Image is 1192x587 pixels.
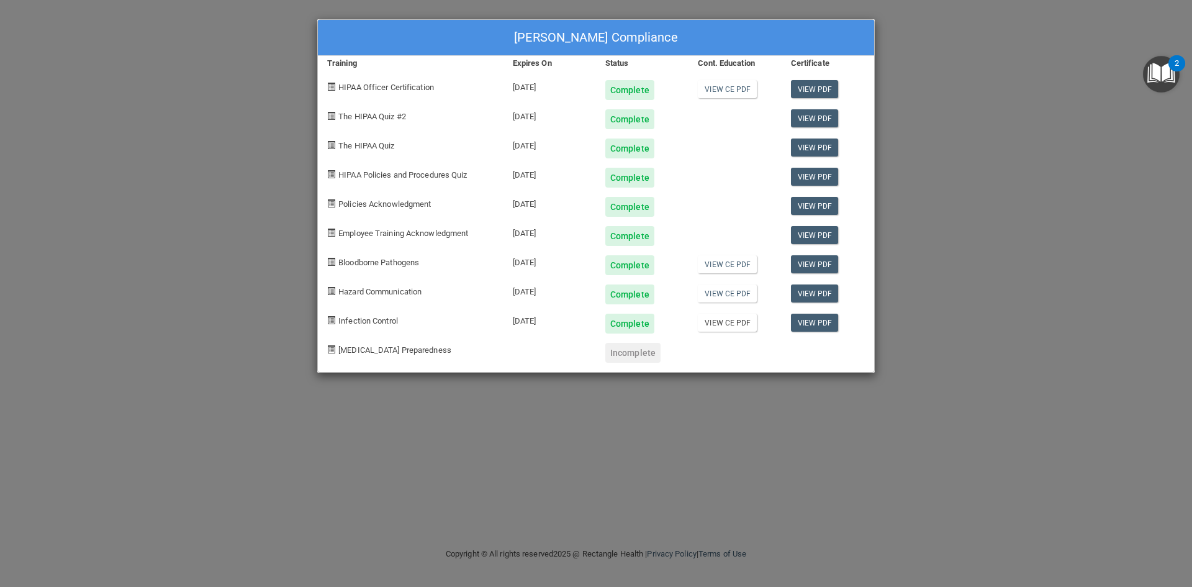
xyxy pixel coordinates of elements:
a: View PDF [791,226,839,244]
div: Complete [605,314,654,334]
div: [DATE] [503,275,596,304]
div: Complete [605,284,654,304]
span: Employee Training Acknowledgment [338,229,468,238]
a: View PDF [791,168,839,186]
div: [DATE] [503,129,596,158]
div: [DATE] [503,100,596,129]
div: Complete [605,197,654,217]
a: View CE PDF [698,284,757,303]
div: [DATE] [503,304,596,334]
div: Complete [605,168,654,188]
span: The HIPAA Quiz #2 [338,112,406,121]
div: [DATE] [503,158,596,188]
span: HIPAA Officer Certification [338,83,434,92]
div: Training [318,56,503,71]
div: Status [596,56,689,71]
a: View PDF [791,139,839,157]
div: Certificate [782,56,874,71]
div: Complete [605,255,654,275]
div: Incomplete [605,343,661,363]
div: Complete [605,80,654,100]
div: [DATE] [503,217,596,246]
div: Cont. Education [689,56,781,71]
a: View PDF [791,197,839,215]
span: [MEDICAL_DATA] Preparedness [338,345,451,355]
a: View PDF [791,284,839,303]
div: [DATE] [503,188,596,217]
a: View PDF [791,255,839,273]
div: Complete [605,139,654,158]
div: 2 [1175,63,1179,80]
div: Expires On [503,56,596,71]
span: Policies Acknowledgment [338,199,431,209]
button: Open Resource Center, 2 new notifications [1143,56,1180,93]
a: View CE PDF [698,80,757,98]
span: HIPAA Policies and Procedures Quiz [338,170,467,180]
span: The HIPAA Quiz [338,141,394,150]
div: [PERSON_NAME] Compliance [318,20,874,56]
span: Hazard Communication [338,287,422,296]
div: [DATE] [503,246,596,275]
a: View CE PDF [698,314,757,332]
a: View CE PDF [698,255,757,273]
span: Bloodborne Pathogens [338,258,419,267]
div: Complete [605,109,654,129]
a: View PDF [791,80,839,98]
a: View PDF [791,109,839,127]
a: View PDF [791,314,839,332]
div: [DATE] [503,71,596,100]
span: Infection Control [338,316,398,325]
div: Complete [605,226,654,246]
